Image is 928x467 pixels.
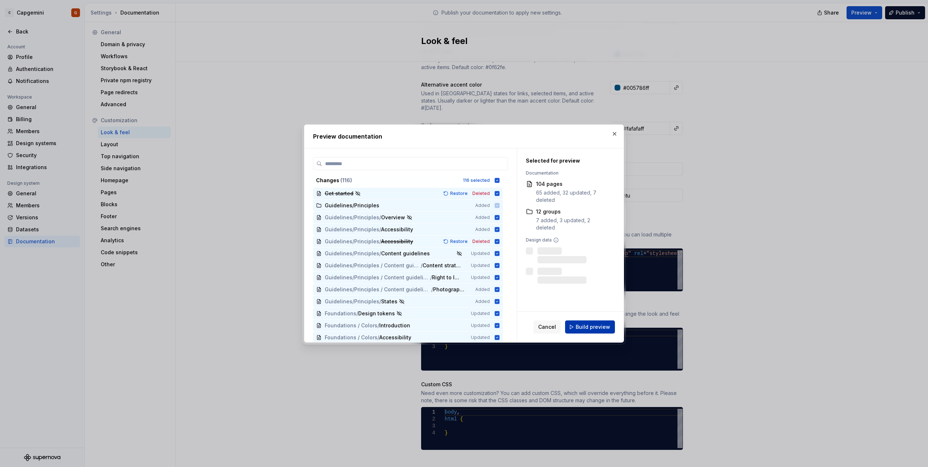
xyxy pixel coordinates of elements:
[475,287,490,292] span: Added
[576,323,610,331] span: Build preview
[471,323,490,328] span: Updated
[533,320,561,334] button: Cancel
[325,298,379,305] span: Guidelines/Principles
[463,177,490,183] div: 116 selected
[475,227,490,232] span: Added
[536,217,607,231] div: 7 added, 3 updated, 2 deleted
[421,262,423,269] span: /
[381,226,413,233] span: Accessibility
[325,274,430,281] span: Guidelines/Principles / Content guidelines
[379,250,381,257] span: /
[377,322,379,329] span: /
[471,275,490,280] span: Updated
[433,286,465,293] span: Photography
[325,226,379,233] span: Guidelines/Principles
[536,189,607,204] div: 65 added, 32 updated, 7 deleted
[381,298,397,305] span: States
[358,310,395,317] span: Design tokens
[379,226,381,233] span: /
[340,177,352,183] span: ( 116 )
[325,238,379,245] span: Guidelines/Principles
[526,237,607,243] div: Design data
[379,322,410,329] span: Introduction
[432,274,461,281] span: Right to left
[471,335,490,340] span: Updated
[526,170,607,176] div: Documentation
[381,250,430,257] span: Content guidelines
[379,334,411,341] span: Accessibility
[441,190,471,197] button: Restore
[430,274,432,281] span: /
[423,262,461,269] span: Content strategy
[325,190,353,197] span: Get started
[325,250,379,257] span: Guidelines/Principles
[472,239,490,244] span: Deleted
[379,238,381,245] span: /
[325,214,379,221] span: Guidelines/Principles
[475,299,490,304] span: Added
[472,191,490,196] span: Deleted
[325,310,356,317] span: Foundations
[316,177,459,184] div: Changes
[450,239,468,244] span: Restore
[471,263,490,268] span: Updated
[471,251,490,256] span: Updated
[313,132,615,141] h2: Preview documentation
[431,286,433,293] span: /
[536,180,607,188] div: 104 pages
[450,191,468,196] span: Restore
[565,320,615,334] button: Build preview
[471,311,490,316] span: Updated
[325,286,431,293] span: Guidelines/Principles / Content guidelines
[379,298,381,305] span: /
[475,215,490,220] span: Added
[356,310,358,317] span: /
[526,157,607,164] div: Selected for preview
[381,214,405,221] span: Overview
[381,238,413,245] span: Accessibility
[379,214,381,221] span: /
[377,334,379,341] span: /
[538,323,556,331] span: Cancel
[536,208,607,215] div: 12 groups
[325,322,377,329] span: Foundations / Colors
[441,238,471,245] button: Restore
[325,262,421,269] span: Guidelines/Principles / Content guidelines
[325,334,377,341] span: Foundations / Colors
